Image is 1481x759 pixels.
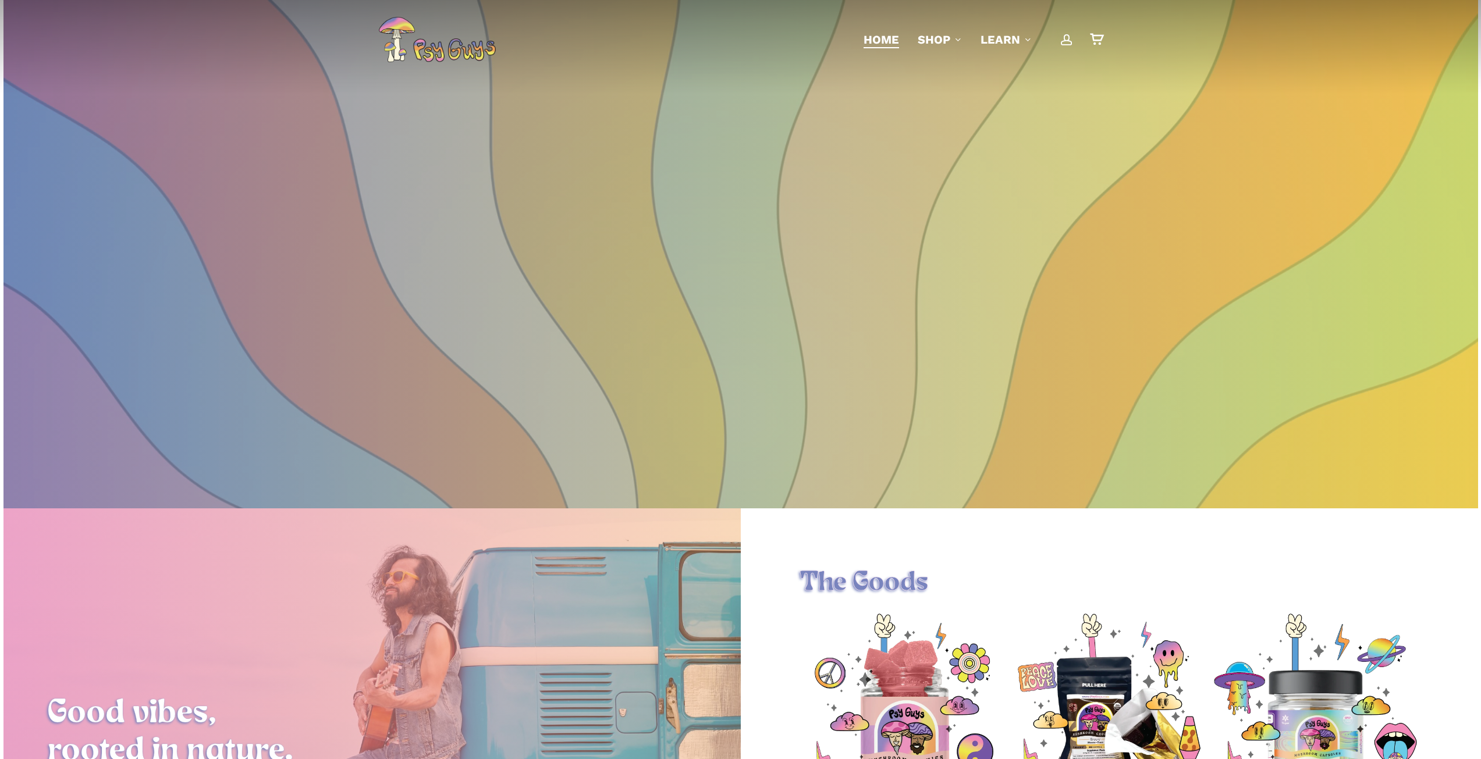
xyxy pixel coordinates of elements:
[864,31,899,48] a: Home
[981,33,1020,47] span: Learn
[918,33,950,47] span: Shop
[918,31,962,48] a: Shop
[800,567,1418,600] h1: The Goods
[981,31,1032,48] a: Learn
[378,16,496,63] img: PsyGuys
[864,33,899,47] span: Home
